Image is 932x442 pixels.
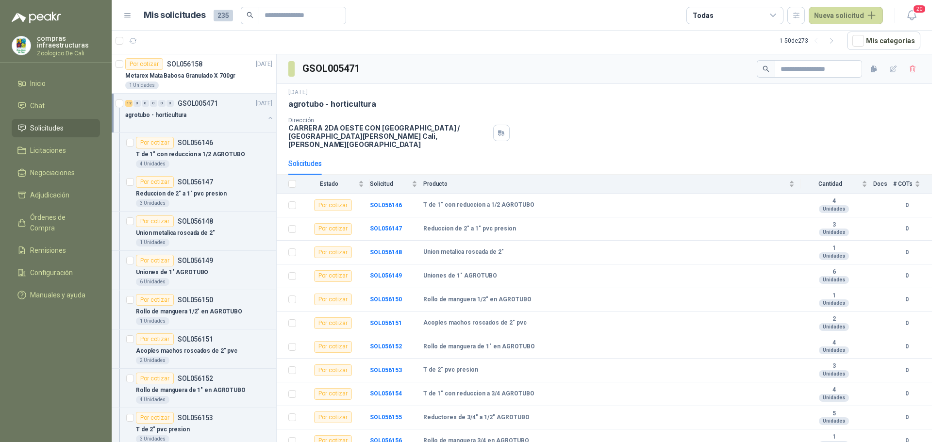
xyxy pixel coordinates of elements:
p: SOL056150 [178,296,213,303]
b: 6 [800,268,867,276]
div: Unidades [819,205,849,213]
div: Solicitudes [288,158,322,169]
p: agrotubo - horticultura [288,99,376,109]
p: [DATE] [288,88,308,97]
div: 0 [133,100,141,107]
div: 1 - 50 de 273 [780,33,839,49]
th: Producto [423,175,800,194]
p: Metarex Mata Babosa Granulado X 700gr [125,71,235,81]
div: Por cotizar [136,412,174,424]
div: 1 Unidades [125,82,159,89]
b: 4 [800,197,867,205]
img: Logo peakr [12,12,61,23]
div: Por cotizar [136,255,174,266]
div: Por cotizar [314,317,352,329]
a: Licitaciones [12,141,100,160]
b: SOL056151 [370,320,402,327]
p: T de 1" con reduccion a 1/2 AGROTUBO [136,150,245,159]
div: Por cotizar [314,246,352,258]
span: Órdenes de Compra [30,212,91,233]
a: Por cotizarSOL056148Union metalica roscada de 2"1 Unidades [112,212,276,251]
th: Docs [873,175,893,194]
a: Órdenes de Compra [12,208,100,237]
b: SOL056148 [370,249,402,256]
div: Unidades [819,299,849,307]
span: Remisiones [30,245,66,256]
span: 20 [913,4,926,14]
div: Por cotizar [136,373,174,384]
img: Company Logo [12,36,31,55]
b: 0 [893,271,920,280]
span: 235 [214,10,233,21]
div: Por cotizar [314,199,352,211]
b: SOL056152 [370,343,402,350]
span: Inicio [30,78,46,89]
th: Estado [302,175,370,194]
div: Unidades [819,276,849,284]
div: 4 Unidades [136,160,169,168]
span: # COTs [893,180,913,187]
div: Unidades [819,252,849,260]
span: Solicitud [370,180,410,187]
div: Unidades [819,346,849,354]
span: Configuración [30,267,73,278]
b: 0 [893,224,920,233]
p: SOL056148 [178,218,213,225]
span: search [247,12,253,18]
a: SOL056155 [370,414,402,421]
b: 0 [893,295,920,304]
div: Por cotizar [314,364,352,376]
p: Rollo de manguera de 1" en AGROTUBO [136,386,246,395]
p: SOL056158 [167,61,202,67]
div: 4 Unidades [136,396,169,404]
a: Manuales y ayuda [12,286,100,304]
h1: Mis solicitudes [144,8,206,22]
b: 0 [893,366,920,375]
div: 0 [142,100,149,107]
div: Por cotizar [314,411,352,423]
b: 0 [893,319,920,328]
b: 1 [800,292,867,300]
b: 0 [893,389,920,398]
b: T de 1" con reduccion a 1/2 AGROTUBO [423,201,534,209]
p: SOL056149 [178,257,213,264]
span: Estado [302,180,356,187]
a: Por cotizarSOL056158[DATE] Metarex Mata Babosa Granulado X 700gr1 Unidades [112,54,276,94]
p: SOL056146 [178,139,213,146]
b: 2 [800,315,867,323]
div: Por cotizar [314,223,352,235]
b: SOL056149 [370,272,402,279]
b: Acoples machos roscados de 2" pvc [423,319,527,327]
a: Por cotizarSOL056146T de 1" con reduccion a 1/2 AGROTUBO4 Unidades [112,133,276,172]
p: agrotubo - horticultura [125,111,186,120]
a: Por cotizarSOL056152Rollo de manguera de 1" en AGROTUBO4 Unidades [112,369,276,408]
a: Por cotizarSOL056149Uniones de 1" AGROTUBO6 Unidades [112,251,276,290]
b: Reductores de 3/4" a 1/2" AGROTUBO [423,414,530,422]
p: compras infraestructuras [37,35,100,49]
div: Por cotizar [136,176,174,188]
a: Remisiones [12,241,100,260]
th: # COTs [893,175,932,194]
p: SOL056147 [178,179,213,185]
p: Rollo de manguera 1/2" en AGROTUBO [136,307,242,316]
a: Inicio [12,74,100,93]
b: Union metalica roscada de 2" [423,248,504,256]
a: 12 0 0 0 0 0 GSOL005471[DATE] agrotubo - horticultura [125,98,274,129]
a: Por cotizarSOL056147Reduccion de 2" a 1" pvc presion3 Unidades [112,172,276,212]
a: Por cotizarSOL056150Rollo de manguera 1/2" en AGROTUBO1 Unidades [112,290,276,329]
p: CARRERA 2DA OESTE CON [GEOGRAPHIC_DATA] / [GEOGRAPHIC_DATA][PERSON_NAME] Cali , [PERSON_NAME][GEO... [288,124,489,148]
a: SOL056147 [370,225,402,232]
p: SOL056152 [178,375,213,382]
span: Negociaciones [30,167,75,178]
p: T de 2" pvc presion [136,425,190,434]
span: Solicitudes [30,123,64,133]
b: 3 [800,221,867,229]
a: SOL056154 [370,390,402,397]
a: SOL056146 [370,202,402,209]
span: Adjudicación [30,190,69,200]
p: Reduccion de 2" a 1" pvc presion [136,189,227,198]
button: 20 [903,7,920,24]
p: Uniones de 1" AGROTUBO [136,268,208,277]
